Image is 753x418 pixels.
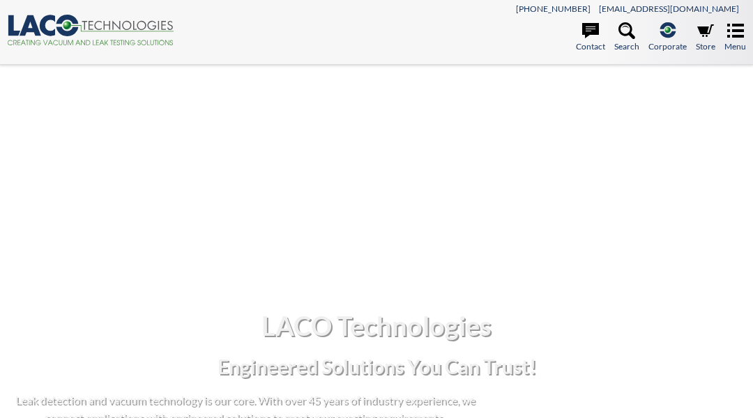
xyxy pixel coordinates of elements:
span: Corporate [648,40,687,53]
a: [EMAIL_ADDRESS][DOMAIN_NAME] [599,3,739,14]
a: Menu [724,22,746,53]
a: Store [696,22,715,53]
h1: LACO Technologies [11,309,742,343]
h2: Engineered Solutions You Can Trust! [11,354,742,380]
a: Contact [576,22,605,53]
a: Search [614,22,639,53]
a: [PHONE_NUMBER] [516,3,591,14]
